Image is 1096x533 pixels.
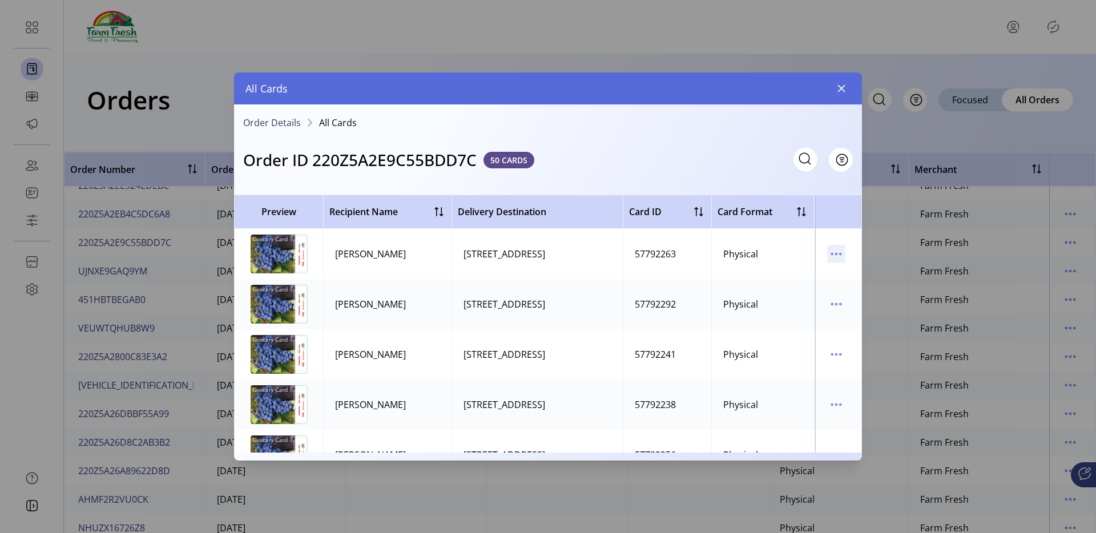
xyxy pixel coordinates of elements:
[827,395,845,414] button: menu
[464,398,545,411] div: [STREET_ADDRESS]
[251,235,308,273] img: preview
[483,152,534,168] span: 50 CARDS
[827,446,845,464] button: menu
[723,297,758,311] div: Physical
[718,205,772,219] span: Card Format
[329,205,398,219] span: Recipient Name
[240,205,317,219] span: Preview
[335,297,406,311] div: [PERSON_NAME]
[251,435,308,474] img: preview
[464,297,545,311] div: [STREET_ADDRESS]
[458,205,546,219] span: Delivery Destination
[335,448,406,462] div: [PERSON_NAME]
[335,348,406,361] div: [PERSON_NAME]
[335,247,406,261] div: [PERSON_NAME]
[464,448,545,462] div: [STREET_ADDRESS]
[827,295,845,313] button: menu
[635,247,676,261] div: 57792263
[635,448,676,462] div: 57792256
[723,448,758,462] div: Physical
[245,81,288,96] span: All Cards
[723,348,758,361] div: Physical
[827,345,845,364] button: menu
[319,118,357,127] span: All Cards
[629,205,662,219] span: Card ID
[635,297,676,311] div: 57792292
[723,247,758,261] div: Physical
[464,348,545,361] div: [STREET_ADDRESS]
[335,398,406,411] div: [PERSON_NAME]
[251,385,308,424] img: preview
[635,398,676,411] div: 57792238
[827,245,845,263] button: menu
[243,148,477,172] h3: Order ID 220Z5A2E9C55BDD7C
[251,335,308,374] img: preview
[723,398,758,411] div: Physical
[635,348,676,361] div: 57792241
[243,118,301,127] a: Order Details
[251,285,308,324] img: preview
[464,247,545,261] div: [STREET_ADDRESS]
